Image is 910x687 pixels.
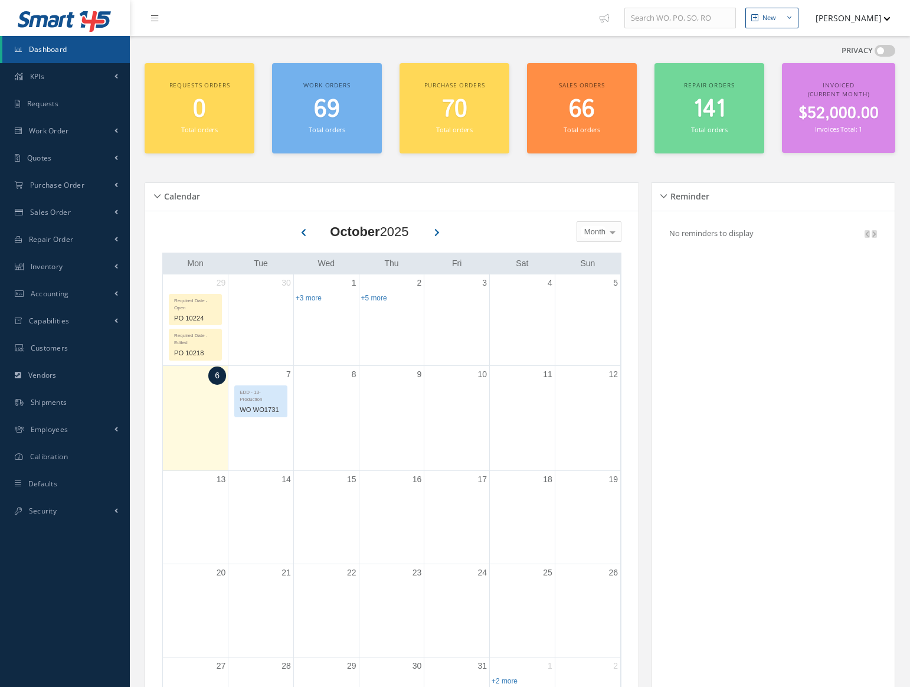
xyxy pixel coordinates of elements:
[279,657,293,675] a: October 28, 2025
[345,657,359,675] a: October 29, 2025
[842,45,873,57] label: PRIVACY
[424,471,490,564] td: October 17, 2025
[492,677,518,685] a: Show 2 more events
[606,366,620,383] a: October 12, 2025
[424,274,490,366] td: October 3, 2025
[480,274,489,292] a: October 3, 2025
[228,564,294,657] td: October 21, 2025
[30,71,44,81] span: KPIs
[214,657,228,675] a: October 27, 2025
[782,63,895,153] a: Invoiced (Current Month) $52,000.00 Invoices Total: 1
[762,13,776,23] div: New
[272,63,382,153] a: Work orders 69 Total orders
[28,479,57,489] span: Defaults
[691,125,728,134] small: Total orders
[606,471,620,488] a: October 19, 2025
[527,63,637,153] a: Sales orders 66 Total orders
[293,564,359,657] td: October 22, 2025
[208,367,226,385] a: October 6, 2025
[559,81,605,89] span: Sales orders
[163,471,228,564] td: October 13, 2025
[684,81,734,89] span: Repair orders
[361,294,387,302] a: Show 5 more events
[145,63,254,153] a: Requests orders 0 Total orders
[31,397,67,407] span: Shipments
[555,365,620,471] td: October 12, 2025
[235,403,287,417] div: WO WO1731
[29,316,70,326] span: Capabilities
[475,366,489,383] a: October 10, 2025
[541,366,555,383] a: October 11, 2025
[555,564,620,657] td: October 26, 2025
[279,274,293,292] a: September 30, 2025
[345,564,359,581] a: October 22, 2025
[442,93,467,126] span: 70
[185,256,205,271] a: Monday
[228,471,294,564] td: October 14, 2025
[611,657,620,675] a: November 2, 2025
[29,506,57,516] span: Security
[251,256,270,271] a: Tuesday
[541,564,555,581] a: October 25, 2025
[214,564,228,581] a: October 20, 2025
[31,261,63,271] span: Inventory
[654,63,764,153] a: Repair orders 141 Total orders
[31,343,68,353] span: Customers
[163,274,228,366] td: September 29, 2025
[490,274,555,366] td: October 4, 2025
[382,256,401,271] a: Thursday
[279,471,293,488] a: October 14, 2025
[169,312,221,325] div: PO 10224
[424,365,490,471] td: October 10, 2025
[28,370,57,380] span: Vendors
[410,657,424,675] a: October 30, 2025
[2,36,130,63] a: Dashboard
[293,274,359,366] td: October 1, 2025
[228,274,294,366] td: September 30, 2025
[578,256,597,271] a: Sunday
[490,365,555,471] td: October 11, 2025
[555,274,620,366] td: October 5, 2025
[569,93,595,126] span: 66
[309,125,345,134] small: Total orders
[693,93,725,126] span: 141
[745,8,798,28] button: New
[293,471,359,564] td: October 15, 2025
[624,8,736,29] input: Search WO, PO, SO, RO
[163,365,228,471] td: October 6, 2025
[669,228,754,238] p: No reminders to display
[30,207,71,217] span: Sales Order
[581,226,605,238] span: Month
[490,564,555,657] td: October 25, 2025
[27,153,52,163] span: Quotes
[400,63,509,153] a: Purchase orders 70 Total orders
[315,256,337,271] a: Wednesday
[193,93,206,126] span: 0
[475,564,489,581] a: October 24, 2025
[235,386,287,403] div: EDD - 13-Production
[314,93,340,126] span: 69
[214,274,228,292] a: September 29, 2025
[279,564,293,581] a: October 21, 2025
[541,471,555,488] a: October 18, 2025
[214,471,228,488] a: October 13, 2025
[475,657,489,675] a: October 31, 2025
[450,256,464,271] a: Friday
[815,125,862,133] small: Invoices Total: 1
[359,365,424,471] td: October 9, 2025
[345,471,359,488] a: October 15, 2025
[545,274,555,292] a: October 4, 2025
[475,471,489,488] a: October 17, 2025
[330,224,379,239] b: October
[29,44,67,54] span: Dashboard
[330,222,408,241] div: 2025
[228,365,294,471] td: October 7, 2025
[410,471,424,488] a: October 16, 2025
[169,346,221,360] div: PO 10218
[424,564,490,657] td: October 24, 2025
[808,90,870,98] span: (Current Month)
[163,564,228,657] td: October 20, 2025
[611,274,620,292] a: October 5, 2025
[161,188,200,202] h5: Calendar
[30,452,68,462] span: Calibration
